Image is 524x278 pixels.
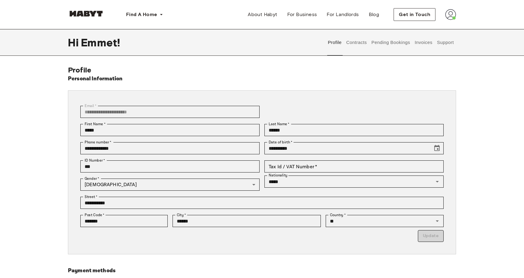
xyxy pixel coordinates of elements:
[126,11,157,18] span: Find A Home
[364,8,384,21] a: Blog
[81,36,120,49] span: Emmet !
[85,158,105,163] label: ID Number
[327,11,359,18] span: For Landlords
[243,8,282,21] a: About Habyt
[433,177,442,186] button: Open
[326,29,456,56] div: user profile tabs
[121,8,168,21] button: Find A Home
[436,29,455,56] button: Support
[269,139,292,145] label: Date of birth
[85,121,106,127] label: First Name
[330,212,346,218] label: Country
[269,173,287,178] label: Nationality
[248,11,277,18] span: About Habyt
[369,11,379,18] span: Blog
[431,142,443,154] button: Choose date, selected date is Jul 21, 2000
[85,103,96,109] label: Email
[80,106,260,118] div: You can't change your email address at the moment. Please reach out to customer support in case y...
[269,121,290,127] label: Last Name
[371,29,411,56] button: Pending Bookings
[68,75,123,83] h6: Personal Information
[85,212,105,218] label: Post Code
[322,8,364,21] a: For Landlords
[85,194,97,199] label: Street
[287,11,317,18] span: For Business
[68,266,456,275] h6: Payment methods
[68,36,81,49] span: Hi
[327,29,343,56] button: Profile
[80,179,260,191] div: [DEMOGRAPHIC_DATA]
[445,9,456,20] img: avatar
[85,176,99,181] label: Gender
[394,8,435,21] button: Get in Touch
[345,29,368,56] button: Contracts
[177,212,186,218] label: City
[399,11,430,18] span: Get in Touch
[414,29,433,56] button: Invoices
[282,8,322,21] a: For Business
[68,65,91,74] span: Profile
[85,139,112,145] label: Phone number
[433,217,442,225] button: Open
[68,11,104,17] img: Habyt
